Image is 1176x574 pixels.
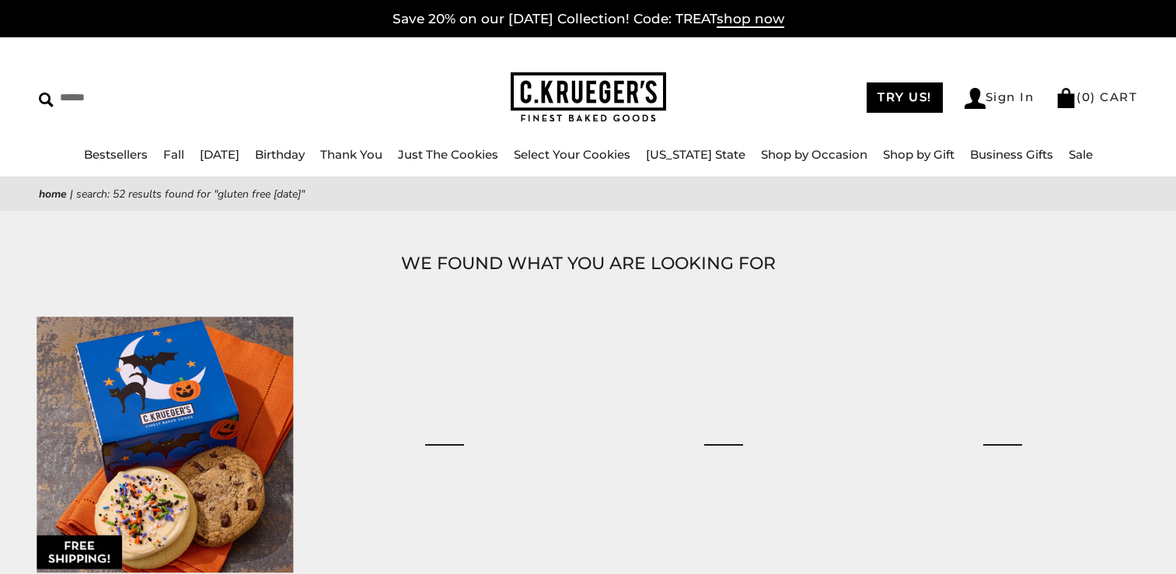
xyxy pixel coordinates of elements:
a: Pumpkins & Ghosts Duo Sampler – Assorted Cookies [875,317,1131,572]
nav: breadcrumbs [39,185,1137,203]
a: Birthday [255,147,305,162]
img: Account [965,88,986,109]
img: Halloween Night Duo Sampler – Assorted Cookies [37,317,293,572]
span: Search: 52 results found for "gluten free [DATE]" [76,187,305,201]
img: C.KRUEGER'S [511,72,666,123]
span: 0 [1082,89,1091,104]
a: Fall [163,147,184,162]
img: Search [39,93,54,107]
img: Bag [1056,88,1077,108]
a: TRY US! [867,82,943,113]
a: Shop by Gift [883,147,954,162]
a: Pumpkins & Ghosts Duo Sampler – Iced Cookies with Messages [595,317,851,572]
a: Sale [1069,147,1093,162]
a: Sign In [965,88,1035,109]
a: Business Gifts [970,147,1053,162]
a: Save 20% on our [DATE] Collection! Code: TREATshop now [393,11,784,28]
a: (0) CART [1056,89,1137,104]
h1: WE FOUND WHAT YOU ARE LOOKING FOR [62,250,1114,278]
a: [DATE] [200,147,239,162]
span: | [70,187,73,201]
a: Bestsellers [84,147,148,162]
a: Home [39,187,67,201]
span: shop now [717,11,784,28]
input: Search [39,86,299,110]
a: Shop by Occasion [761,147,867,162]
a: Just The Cookies [398,147,498,162]
a: Thank You [320,147,382,162]
a: [US_STATE] State [646,147,745,162]
a: Select Your Cookies [514,147,630,162]
a: Bundle of 2: Happy Halloween Duo Samplers – Iced Cookies with Messages [316,317,572,572]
